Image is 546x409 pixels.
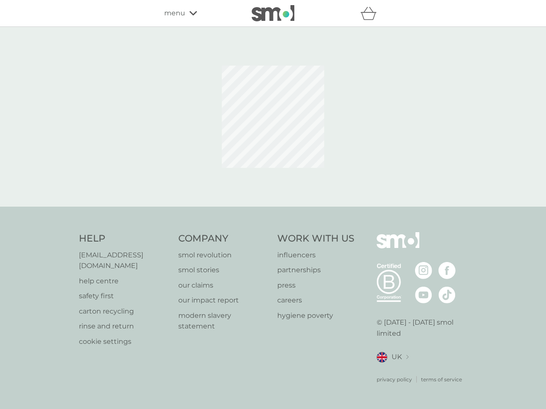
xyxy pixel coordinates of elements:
img: visit the smol Tiktok page [439,286,456,303]
a: [EMAIL_ADDRESS][DOMAIN_NAME] [79,250,170,271]
h4: Work With Us [277,232,354,245]
a: carton recycling [79,306,170,317]
a: hygiene poverty [277,310,354,321]
a: smol stories [178,265,269,276]
img: visit the smol Youtube page [415,286,432,303]
img: select a new location [406,355,409,360]
a: partnerships [277,265,354,276]
a: help centre [79,276,170,287]
a: privacy policy [377,375,412,383]
a: smol revolution [178,250,269,261]
span: menu [164,8,185,19]
a: safety first [79,291,170,302]
h4: Company [178,232,269,245]
a: press [277,280,354,291]
a: our claims [178,280,269,291]
img: smol [252,5,294,21]
a: rinse and return [79,321,170,332]
h4: Help [79,232,170,245]
a: cookie settings [79,336,170,347]
p: © [DATE] - [DATE] smol limited [377,317,468,339]
a: our impact report [178,295,269,306]
a: careers [277,295,354,306]
img: visit the smol Instagram page [415,262,432,279]
a: terms of service [421,375,462,383]
img: smol [377,232,419,261]
img: visit the smol Facebook page [439,262,456,279]
a: modern slavery statement [178,310,269,332]
div: basket [360,5,382,22]
img: UK flag [377,352,387,363]
a: influencers [277,250,354,261]
span: UK [392,351,402,363]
